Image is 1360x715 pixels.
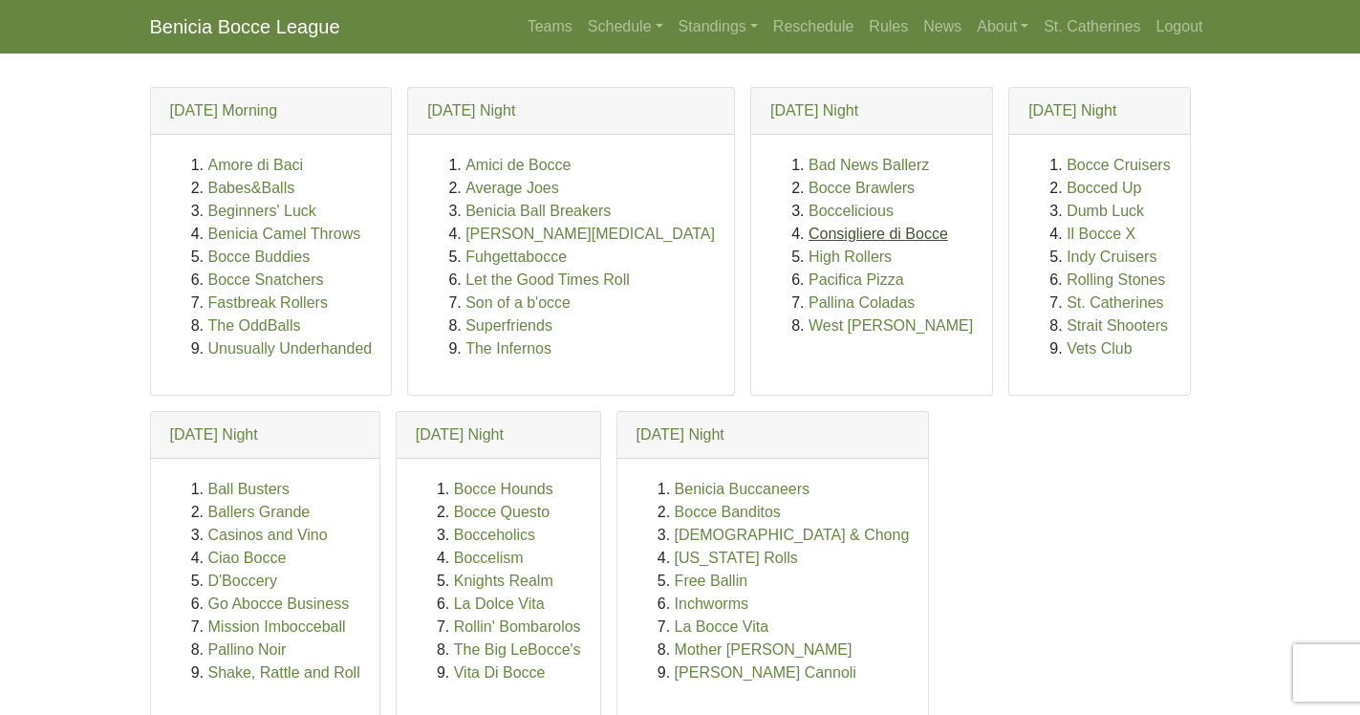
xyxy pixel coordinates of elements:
[454,664,546,681] a: Vita Di Bocce
[208,157,304,173] a: Amore di Baci
[427,102,515,119] a: [DATE] Night
[969,8,1036,46] a: About
[465,317,552,334] a: Superfriends
[454,596,545,612] a: La Dolce Vita
[580,8,671,46] a: Schedule
[465,294,571,311] a: Son of a b'occe
[1067,271,1165,288] a: Rolling Stones
[208,641,287,658] a: Pallino Noir
[675,596,748,612] a: Inchworms
[465,226,715,242] a: [PERSON_NAME][MEDICAL_DATA]
[454,504,550,520] a: Bocce Questo
[520,8,580,46] a: Teams
[1067,249,1156,265] a: Indy Cruisers
[675,527,910,543] a: [DEMOGRAPHIC_DATA] & Chong
[1067,203,1144,219] a: Dumb Luck
[454,573,553,589] a: Knights Realm
[1028,102,1116,119] a: [DATE] Night
[208,249,311,265] a: Bocce Buddies
[637,426,724,443] a: [DATE] Night
[465,203,611,219] a: Benicia Ball Breakers
[208,203,316,219] a: Beginners' Luck
[675,550,798,566] a: [US_STATE] Rolls
[1067,180,1141,196] a: Bocced Up
[465,340,551,357] a: The Infernos
[675,664,856,681] a: [PERSON_NAME] Cannoli
[809,317,973,334] a: West [PERSON_NAME]
[809,226,948,242] a: Consigliere di Bocce
[170,426,258,443] a: [DATE] Night
[1067,340,1132,357] a: Vets Club
[170,102,278,119] a: [DATE] Morning
[1149,8,1211,46] a: Logout
[208,481,290,497] a: Ball Busters
[208,294,328,311] a: Fastbreak Rollers
[208,180,295,196] a: Babes&Balls
[770,102,858,119] a: [DATE] Night
[1036,8,1148,46] a: St. Catherines
[208,664,360,681] a: Shake, Rattle and Roll
[465,249,567,265] a: Fuhgettabocce
[454,550,524,566] a: Boccelism
[675,573,747,589] a: Free Ballin
[809,271,904,288] a: Pacifica Pizza
[1067,157,1170,173] a: Bocce Cruisers
[465,180,559,196] a: Average Joes
[208,573,277,589] a: D'Boccery
[1067,317,1168,334] a: Strait Shooters
[809,294,915,311] a: Pallina Coladas
[809,180,915,196] a: Bocce Brawlers
[150,8,340,46] a: Benicia Bocce League
[809,249,892,265] a: High Rollers
[675,618,768,635] a: La Bocce Vita
[454,481,553,497] a: Bocce Hounds
[1067,294,1163,311] a: St. Catherines
[208,271,324,288] a: Bocce Snatchers
[208,596,350,612] a: Go Abocce Business
[208,618,346,635] a: Mission Imbocceball
[465,157,571,173] a: Amici de Bocce
[454,618,581,635] a: Rollin' Bombarolos
[208,317,301,334] a: The OddBalls
[809,203,894,219] a: Boccelicious
[809,157,929,173] a: Bad News Ballerz
[416,426,504,443] a: [DATE] Night
[208,226,361,242] a: Benicia Camel Throws
[454,641,581,658] a: The Big LeBocce's
[454,527,535,543] a: Bocceholics
[1067,226,1135,242] a: Il Bocce X
[675,641,853,658] a: Mother [PERSON_NAME]
[208,550,287,566] a: Ciao Bocce
[766,8,862,46] a: Reschedule
[916,8,969,46] a: News
[671,8,766,46] a: Standings
[208,527,328,543] a: Casinos and Vino
[208,504,311,520] a: Ballers Grande
[465,271,630,288] a: Let the Good Times Roll
[208,340,373,357] a: Unusually Underhanded
[675,504,781,520] a: Bocce Banditos
[861,8,916,46] a: Rules
[675,481,810,497] a: Benicia Buccaneers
